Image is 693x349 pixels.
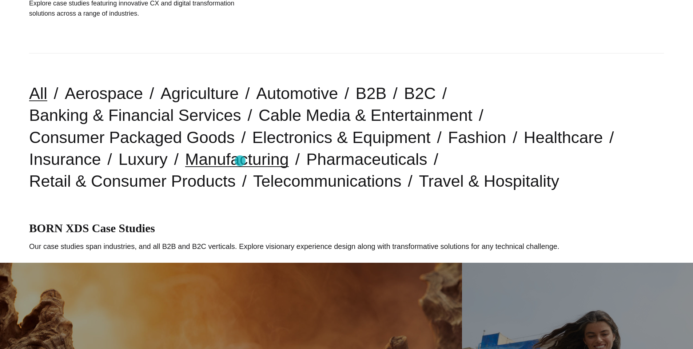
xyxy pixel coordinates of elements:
[29,128,235,147] a: Consumer Packaged Goods
[29,172,236,190] a: Retail & Consumer Products
[524,128,603,147] a: Healthcare
[29,84,47,103] a: All
[29,241,664,252] p: Our case studies span industries, and all B2B and B2C verticals. Explore visionary experience des...
[448,128,506,147] a: Fashion
[29,150,101,168] a: Insurance
[256,84,338,103] a: Automotive
[355,84,386,103] a: B2B
[160,84,239,103] a: Agriculture
[65,84,143,103] a: Aerospace
[253,172,402,190] a: Telecommunications
[419,172,559,190] a: Travel & Hospitality
[119,150,168,168] a: Luxury
[29,106,241,124] a: Banking & Financial Services
[252,128,430,147] a: Electronics & Equipment
[306,150,427,168] a: Pharmaceuticals
[259,106,473,124] a: Cable Media & Entertainment
[185,150,289,168] a: Manufacturing
[404,84,436,103] a: B2C
[29,222,664,235] h1: BORN XDS Case Studies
